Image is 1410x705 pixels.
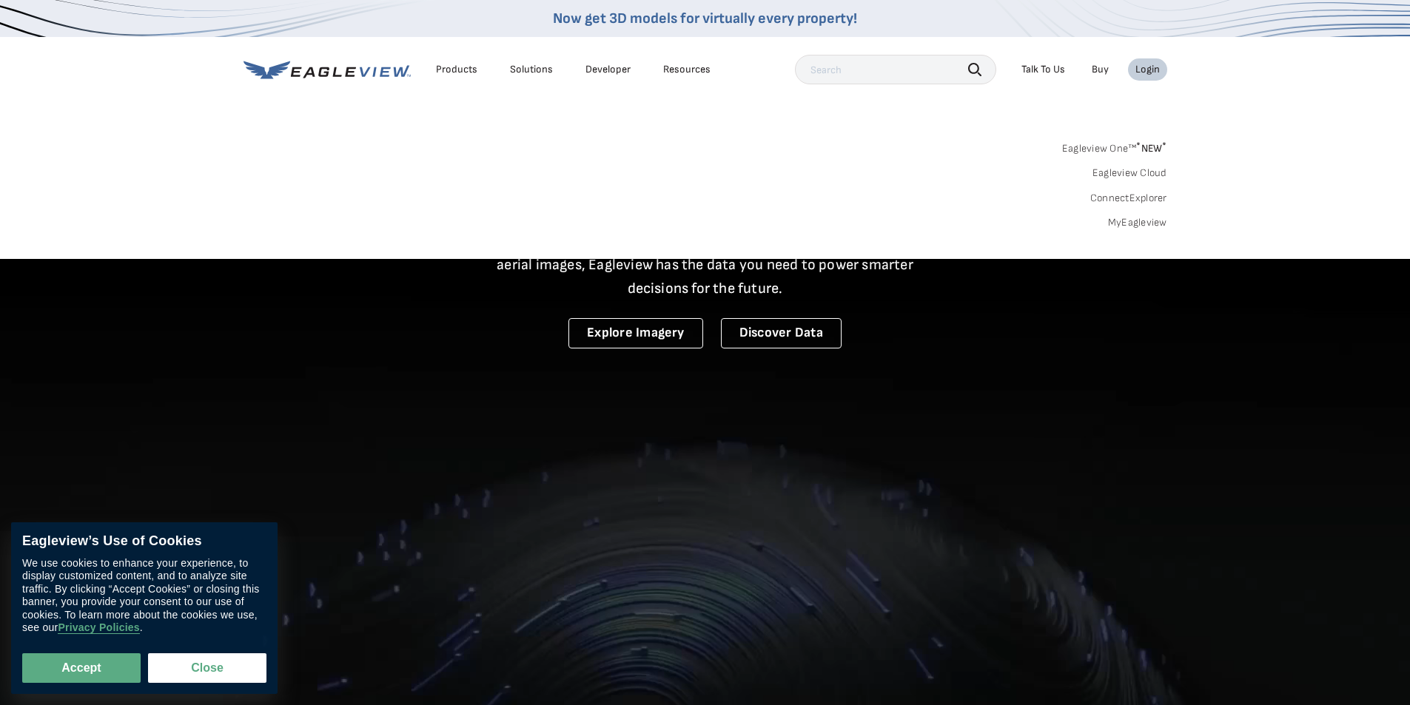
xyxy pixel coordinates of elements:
input: Search [795,55,996,84]
a: MyEagleview [1108,216,1167,229]
div: Products [436,63,477,76]
a: Now get 3D models for virtually every property! [553,10,857,27]
div: Solutions [510,63,553,76]
a: ConnectExplorer [1090,192,1167,205]
a: Eagleview One™*NEW* [1062,138,1167,155]
a: Discover Data [721,318,842,348]
div: Talk To Us [1021,63,1065,76]
a: Privacy Policies [58,622,139,635]
a: Developer [585,63,631,76]
span: NEW [1136,142,1166,155]
button: Accept [22,653,141,683]
a: Buy [1092,63,1109,76]
a: Eagleview Cloud [1092,166,1167,180]
div: Resources [663,63,711,76]
div: We use cookies to enhance your experience, to display customized content, and to analyze site tra... [22,557,266,635]
button: Close [148,653,266,683]
div: Login [1135,63,1160,76]
p: A new era starts here. Built on more than 3.5 billion high-resolution aerial images, Eagleview ha... [479,229,932,300]
a: Explore Imagery [568,318,703,348]
div: Eagleview’s Use of Cookies [22,533,266,550]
